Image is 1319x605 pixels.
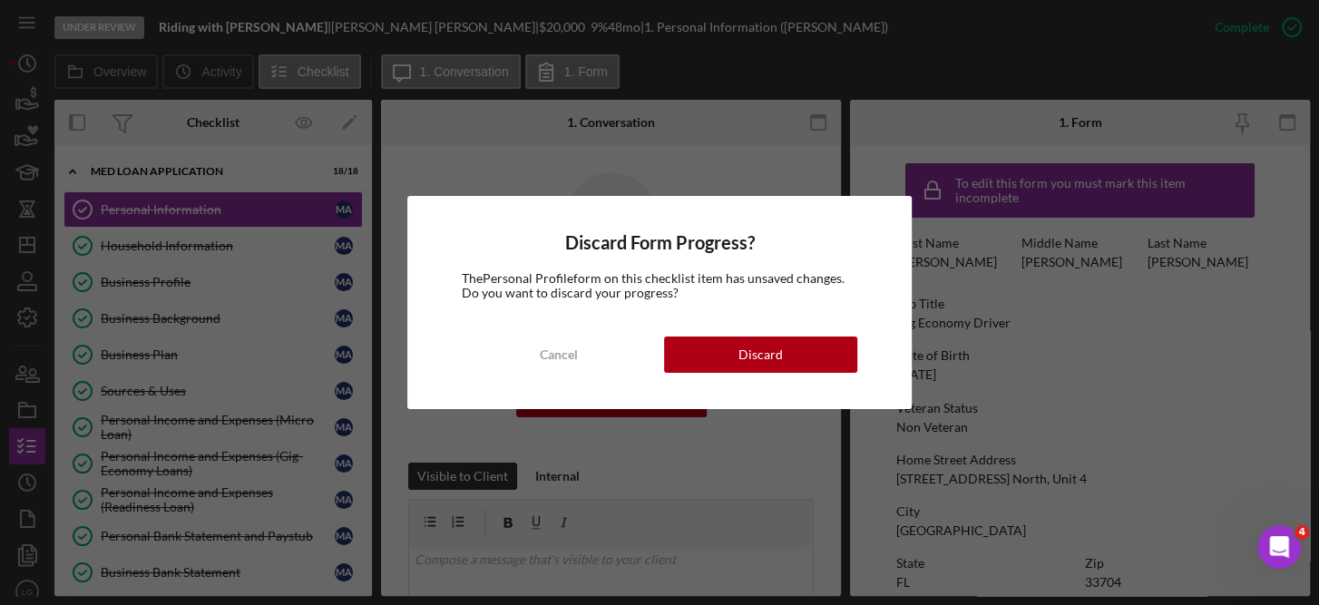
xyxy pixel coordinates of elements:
span: 4 [1295,525,1309,540]
div: Cancel [539,337,577,373]
iframe: Intercom live chat [1257,525,1301,569]
button: Cancel [462,337,655,373]
button: Discard [664,337,857,373]
div: Discard [738,337,783,373]
h4: Discard Form Progress? [462,232,857,253]
span: The Personal Profile form on this checklist item has unsaved changes. Do you want to discard your... [462,270,845,300]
